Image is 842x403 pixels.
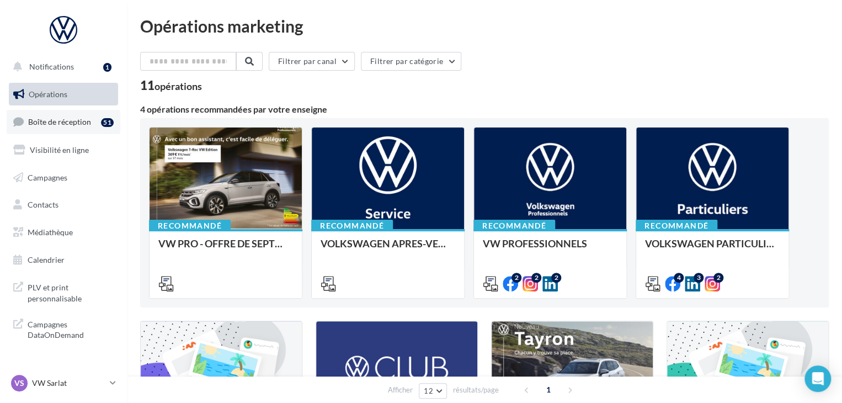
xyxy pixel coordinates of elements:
[473,220,555,232] div: Recommandé
[30,145,89,155] span: Visibilité en ligne
[636,220,717,232] div: Recommandé
[7,312,120,345] a: Campagnes DataOnDemand
[28,200,58,209] span: Contacts
[321,238,455,260] div: VOLKSWAGEN APRES-VENTE
[14,378,24,389] span: VS
[540,381,557,399] span: 1
[154,81,202,91] div: opérations
[140,18,829,34] div: Opérations marketing
[7,221,120,244] a: Médiathèque
[101,118,114,127] div: 51
[103,63,111,72] div: 1
[531,273,541,283] div: 2
[551,273,561,283] div: 2
[28,317,114,341] span: Campagnes DataOnDemand
[9,373,118,394] a: VS VW Sarlat
[361,52,461,71] button: Filtrer par catégorie
[7,83,120,106] a: Opérations
[7,248,120,272] a: Calendrier
[28,227,73,237] span: Médiathèque
[424,386,433,395] span: 12
[7,139,120,162] a: Visibilité en ligne
[7,166,120,189] a: Campagnes
[29,62,74,71] span: Notifications
[453,385,499,395] span: résultats/page
[149,220,231,232] div: Recommandé
[388,385,413,395] span: Afficher
[7,193,120,216] a: Contacts
[483,238,617,260] div: VW PROFESSIONNELS
[7,55,116,78] button: Notifications 1
[7,110,120,134] a: Boîte de réception51
[419,383,447,399] button: 12
[28,280,114,304] span: PLV et print personnalisable
[511,273,521,283] div: 2
[28,172,67,182] span: Campagnes
[28,117,91,126] span: Boîte de réception
[140,79,202,92] div: 11
[713,273,723,283] div: 2
[804,365,831,392] div: Open Intercom Messenger
[140,105,829,114] div: 4 opérations recommandées par votre enseigne
[158,238,293,260] div: VW PRO - OFFRE DE SEPTEMBRE 25
[674,273,684,283] div: 4
[311,220,393,232] div: Recommandé
[694,273,704,283] div: 3
[269,52,355,71] button: Filtrer par canal
[28,255,65,264] span: Calendrier
[645,238,780,260] div: VOLKSWAGEN PARTICULIER
[29,89,67,99] span: Opérations
[32,378,105,389] p: VW Sarlat
[7,275,120,308] a: PLV et print personnalisable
